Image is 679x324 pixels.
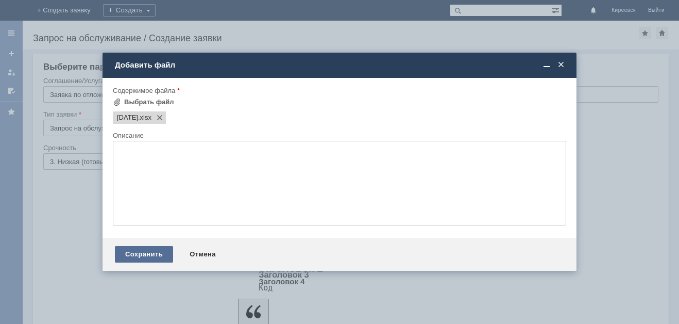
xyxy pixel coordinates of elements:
[541,60,552,70] span: Свернуть (Ctrl + M)
[138,114,151,122] span: 23.08.2025.xlsx
[556,60,566,70] span: Закрыть
[124,98,174,106] div: Выбрать файл
[4,4,150,21] div: Добрый вечер. Прошу удалить отложенные чеки за [DATE]
[113,132,564,139] div: Описание
[117,114,138,122] span: 23.08.2025.xlsx
[115,60,566,70] div: Добавить файл
[113,87,564,94] div: Содержимое файла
